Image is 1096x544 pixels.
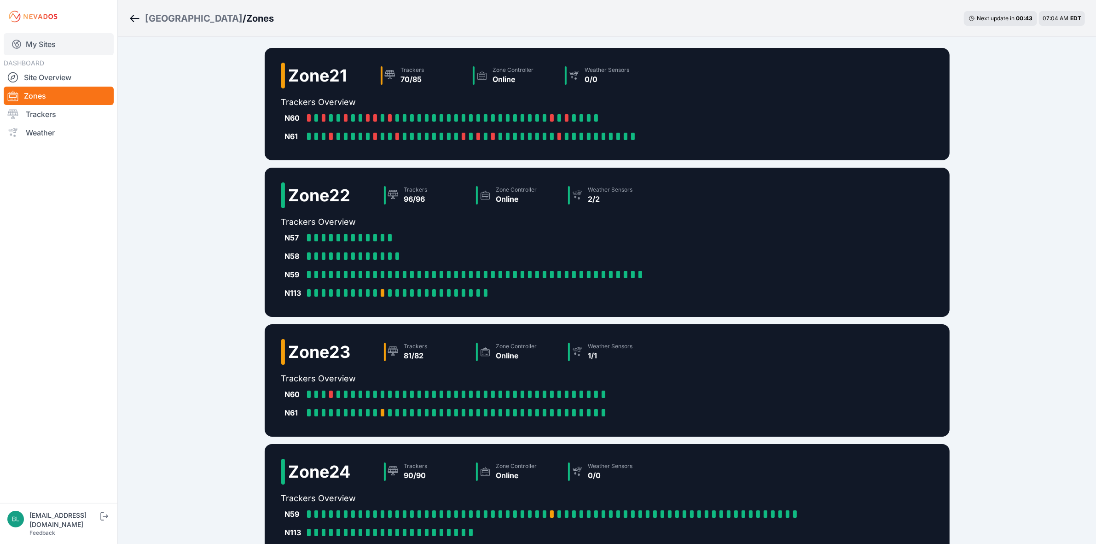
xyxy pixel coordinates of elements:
h2: Zone 24 [289,462,351,481]
div: [EMAIL_ADDRESS][DOMAIN_NAME] [29,511,99,529]
a: Weather Sensors0/0 [564,459,656,485]
a: Trackers [4,105,114,123]
div: N61 [285,407,303,418]
div: 96/96 [404,193,428,205]
a: Trackers96/96 [380,182,472,208]
div: Zone Controller [496,186,537,193]
div: Trackers [404,186,428,193]
div: N61 [285,131,303,142]
div: Weather Sensors [588,186,633,193]
h2: Zone 23 [289,343,351,361]
h2: Trackers Overview [281,492,804,505]
div: N59 [285,269,303,280]
div: 0/0 [585,74,630,85]
a: [GEOGRAPHIC_DATA] [145,12,243,25]
h2: Zone 21 [289,66,348,85]
div: Online [496,193,537,205]
div: N58 [285,251,303,262]
div: Online [496,470,537,481]
a: Feedback [29,529,55,536]
a: Trackers81/82 [380,339,472,365]
a: Zones [4,87,114,105]
span: EDT [1070,15,1081,22]
div: Zone Controller [496,462,537,470]
div: Trackers [404,343,428,350]
nav: Breadcrumb [129,6,274,30]
span: 07:04 AM [1043,15,1068,22]
span: / [243,12,246,25]
div: 70/85 [401,74,424,85]
div: Weather Sensors [588,462,633,470]
div: 81/82 [404,350,428,361]
div: N60 [285,112,303,123]
a: Trackers70/85 [377,63,469,88]
div: N57 [285,232,303,243]
span: Next update in [977,15,1015,22]
div: 00 : 43 [1016,15,1032,22]
h2: Trackers Overview [281,216,656,228]
h3: Zones [246,12,274,25]
div: N60 [285,389,303,400]
div: Online [493,74,534,85]
div: 2/2 [588,193,633,205]
div: Zone Controller [493,66,534,74]
a: Weather Sensors0/0 [561,63,653,88]
div: N113 [285,287,303,298]
div: N59 [285,509,303,520]
div: 90/90 [404,470,428,481]
div: N113 [285,527,303,538]
a: Site Overview [4,68,114,87]
div: 1/1 [588,350,633,361]
span: DASHBOARD [4,59,44,67]
a: Weather Sensors2/2 [564,182,656,208]
div: Trackers [404,462,428,470]
a: My Sites [4,33,114,55]
div: Zone Controller [496,343,537,350]
img: blippencott@invenergy.com [7,511,24,527]
a: Weather Sensors1/1 [564,339,656,365]
h2: Trackers Overview [281,372,656,385]
img: Nevados [7,9,59,24]
h2: Zone 22 [289,186,351,205]
div: Weather Sensors [585,66,630,74]
a: Trackers90/90 [380,459,472,485]
a: Weather [4,123,114,142]
h2: Trackers Overview [281,96,653,109]
div: Weather Sensors [588,343,633,350]
div: Trackers [401,66,424,74]
div: 0/0 [588,470,633,481]
div: Online [496,350,537,361]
